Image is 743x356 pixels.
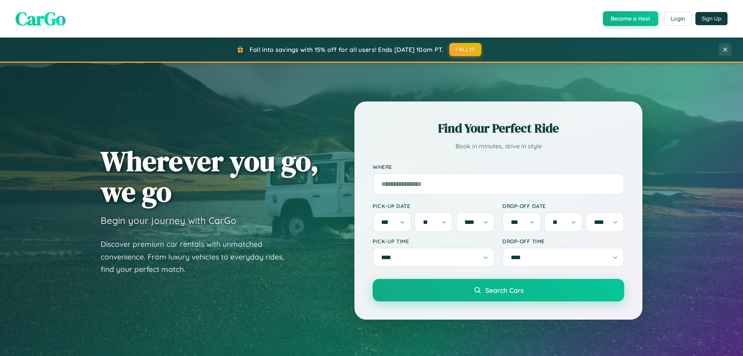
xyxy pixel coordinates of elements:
span: Fall into savings with 15% off for all users! Ends [DATE] 10am PT. [250,46,443,53]
label: Drop-off Time [502,238,624,244]
button: FALL15 [449,43,482,56]
h3: Begin your journey with CarGo [101,215,236,226]
button: Search Cars [373,279,624,301]
button: Sign Up [695,12,728,25]
p: Discover premium car rentals with unmatched convenience. From luxury vehicles to everyday rides, ... [101,238,294,276]
button: Login [664,12,692,26]
span: CarGo [15,6,66,31]
label: Drop-off Date [502,203,624,209]
button: Become a Host [603,11,658,26]
p: Book in minutes, drive in style [373,141,624,152]
label: Pick-up Date [373,203,495,209]
h2: Find Your Perfect Ride [373,120,624,137]
span: Search Cars [485,286,524,294]
h1: Wherever you go, we go [101,146,319,207]
label: Pick-up Time [373,238,495,244]
label: Where [373,163,624,170]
